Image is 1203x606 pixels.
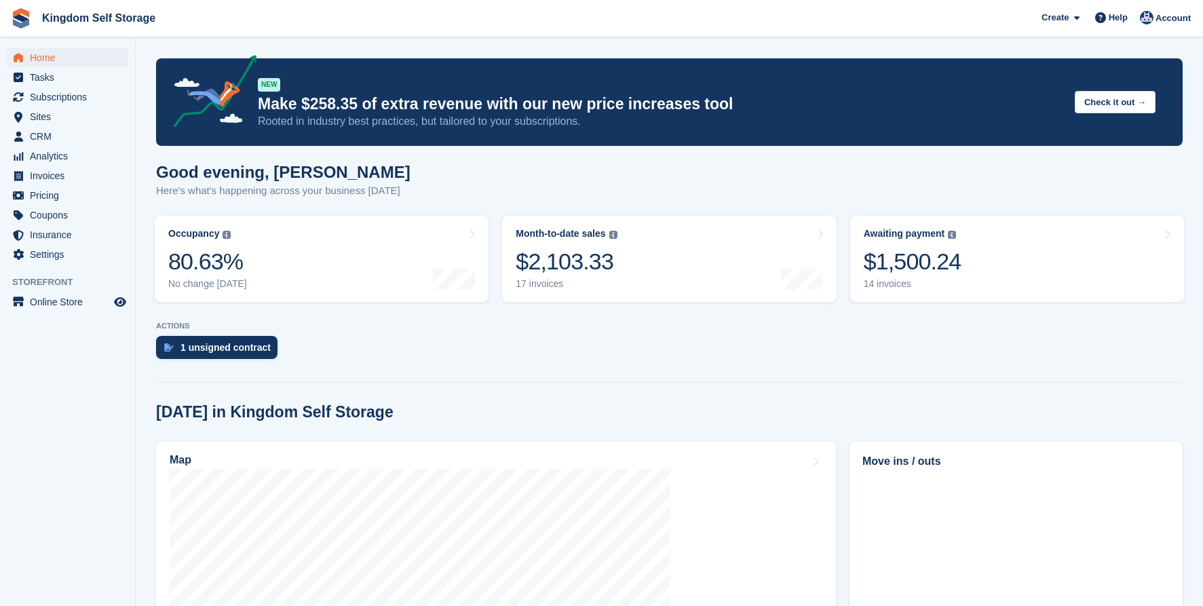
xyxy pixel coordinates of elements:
a: 1 unsigned contract [156,336,284,366]
a: menu [7,48,128,67]
span: Pricing [30,186,111,205]
span: Insurance [30,225,111,244]
p: Rooted in industry best practices, but tailored to your subscriptions. [258,114,1064,129]
a: Preview store [112,294,128,310]
img: Bradley Werlin [1140,11,1153,24]
p: ACTIONS [156,322,1183,330]
a: menu [7,186,128,205]
div: 1 unsigned contract [180,342,271,353]
a: menu [7,68,128,87]
div: Occupancy [168,228,219,240]
span: Subscriptions [30,88,111,107]
a: menu [7,127,128,146]
h2: Map [170,454,191,466]
span: Invoices [30,166,111,185]
div: NEW [258,78,280,92]
span: CRM [30,127,111,146]
a: menu [7,166,128,185]
img: price-adjustments-announcement-icon-8257ccfd72463d97f412b2fc003d46551f7dbcb40ab6d574587a9cd5c0d94... [162,55,257,132]
button: Check it out → [1075,91,1156,113]
span: Tasks [30,68,111,87]
span: Storefront [12,276,135,289]
img: icon-info-grey-7440780725fd019a000dd9b08b2336e03edf1995a4989e88bcd33f0948082b44.svg [223,231,231,239]
a: Kingdom Self Storage [37,7,161,29]
a: menu [7,88,128,107]
span: Settings [30,245,111,264]
div: 14 invoices [864,278,961,290]
h2: Move ins / outs [862,453,1170,470]
h1: Good evening, [PERSON_NAME] [156,163,410,181]
a: menu [7,147,128,166]
div: $2,103.33 [516,248,617,276]
div: Month-to-date sales [516,228,605,240]
a: menu [7,206,128,225]
span: Sites [30,107,111,126]
div: $1,500.24 [864,248,961,276]
a: menu [7,225,128,244]
img: icon-info-grey-7440780725fd019a000dd9b08b2336e03edf1995a4989e88bcd33f0948082b44.svg [609,231,617,239]
h2: [DATE] in Kingdom Self Storage [156,403,394,421]
a: menu [7,107,128,126]
span: Online Store [30,292,111,311]
a: Occupancy 80.63% No change [DATE] [155,216,489,302]
p: Make $258.35 of extra revenue with our new price increases tool [258,94,1064,114]
span: Home [30,48,111,67]
img: contract_signature_icon-13c848040528278c33f63329250d36e43548de30e8caae1d1a13099fd9432cc5.svg [164,343,174,352]
span: Analytics [30,147,111,166]
a: menu [7,245,128,264]
span: Account [1156,12,1191,25]
span: Create [1042,11,1069,24]
img: stora-icon-8386f47178a22dfd0bd8f6a31ec36ba5ce8667c1dd55bd0f319d3a0aa187defe.svg [11,8,31,29]
a: Month-to-date sales $2,103.33 17 invoices [502,216,836,302]
span: Help [1109,11,1128,24]
a: Awaiting payment $1,500.24 14 invoices [850,216,1184,302]
a: menu [7,292,128,311]
div: 80.63% [168,248,247,276]
span: Coupons [30,206,111,225]
div: 17 invoices [516,278,617,290]
img: icon-info-grey-7440780725fd019a000dd9b08b2336e03edf1995a4989e88bcd33f0948082b44.svg [948,231,956,239]
div: Awaiting payment [864,228,945,240]
div: No change [DATE] [168,278,247,290]
p: Here's what's happening across your business [DATE] [156,183,410,199]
